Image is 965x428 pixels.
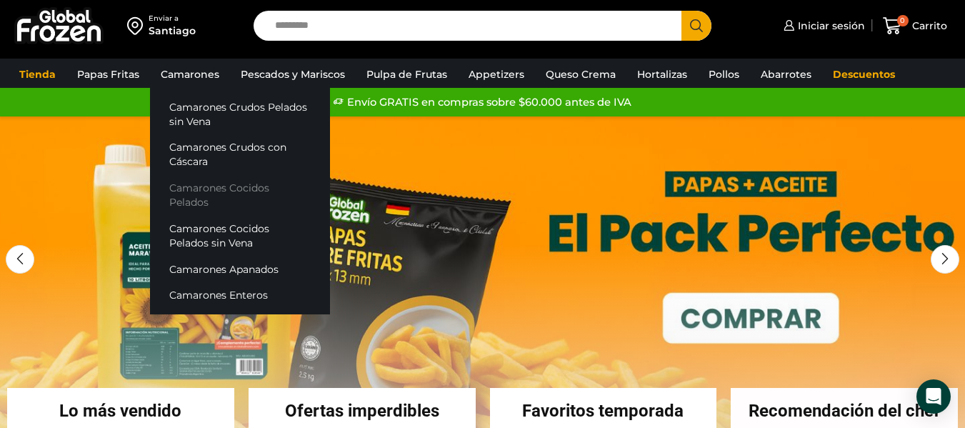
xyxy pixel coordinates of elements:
[149,24,196,38] div: Santiago
[154,61,226,88] a: Camarones
[490,402,717,419] h2: Favoritos temporada
[150,134,330,175] a: Camarones Crudos con Cáscara
[150,175,330,216] a: Camarones Cocidos Pelados
[150,216,330,257] a: Camarones Cocidos Pelados sin Vena
[150,282,330,309] a: Camarones Enteros
[909,19,947,33] span: Carrito
[897,15,909,26] span: 0
[150,94,330,134] a: Camarones Crudos Pelados sin Vena
[754,61,819,88] a: Abarrotes
[916,379,951,414] div: Open Intercom Messenger
[249,402,476,419] h2: Ofertas imperdibles
[931,245,959,274] div: Next slide
[70,61,146,88] a: Papas Fritas
[359,61,454,88] a: Pulpa de Frutas
[879,9,951,43] a: 0 Carrito
[234,61,352,88] a: Pescados y Mariscos
[794,19,865,33] span: Iniciar sesión
[539,61,623,88] a: Queso Crema
[12,61,63,88] a: Tienda
[780,11,865,40] a: Iniciar sesión
[150,256,330,282] a: Camarones Apanados
[127,14,149,38] img: address-field-icon.svg
[826,61,902,88] a: Descuentos
[681,11,711,41] button: Search button
[701,61,746,88] a: Pollos
[149,14,196,24] div: Enviar a
[461,61,531,88] a: Appetizers
[630,61,694,88] a: Hortalizas
[731,402,958,419] h2: Recomendación del chef
[7,402,234,419] h2: Lo más vendido
[6,245,34,274] div: Previous slide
